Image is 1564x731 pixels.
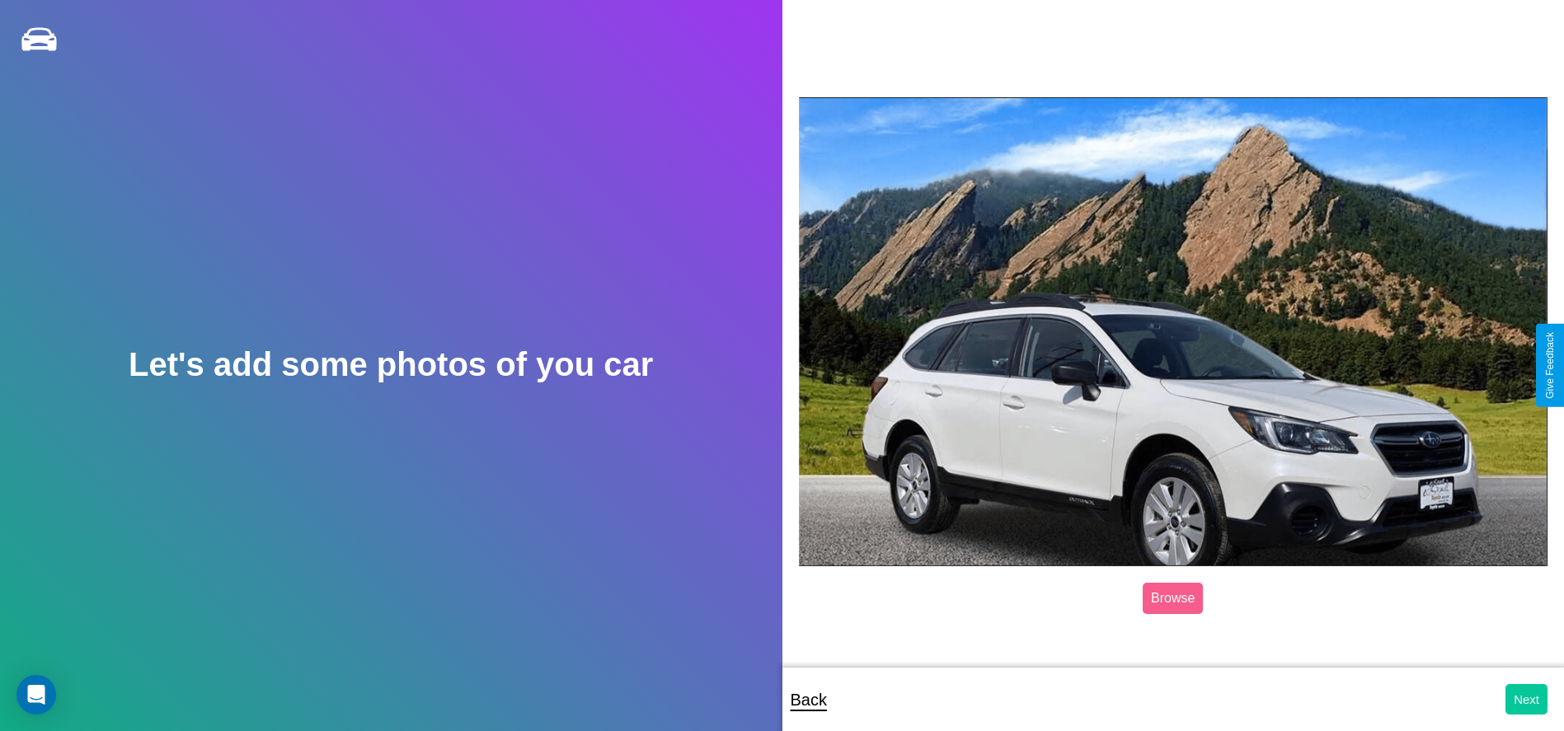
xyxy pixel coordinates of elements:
p: Back [791,685,827,715]
h2: Let's add some photos of you car [129,346,653,383]
img: posted [799,97,1548,566]
div: Give Feedback [1544,332,1556,399]
button: Next [1505,684,1548,715]
label: Browse [1143,583,1203,614]
div: Open Intercom Messenger [16,675,56,715]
